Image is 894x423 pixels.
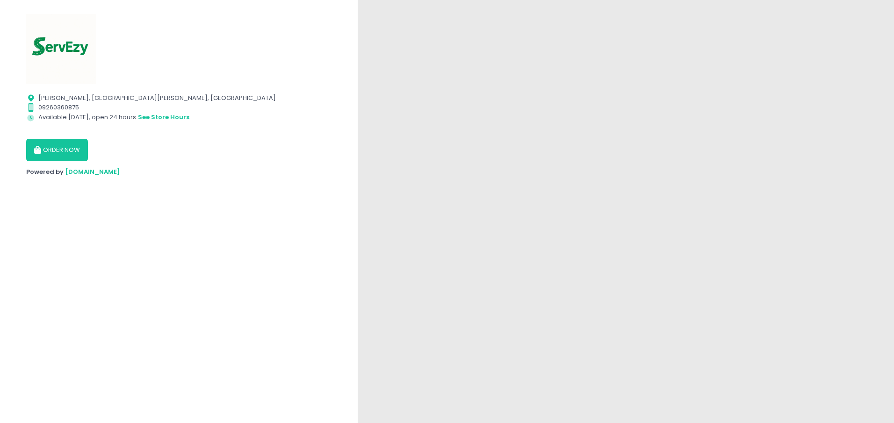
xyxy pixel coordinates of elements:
[26,93,332,103] div: [PERSON_NAME], [GEOGRAPHIC_DATA][PERSON_NAME], [GEOGRAPHIC_DATA]
[65,167,120,176] a: [DOMAIN_NAME]
[26,14,96,84] img: ServEzy
[137,112,190,122] button: see store hours
[26,103,332,112] div: 09260360875
[26,167,332,177] div: Powered by
[26,112,332,122] div: Available [DATE], open 24 hours
[26,139,88,161] button: ORDER NOW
